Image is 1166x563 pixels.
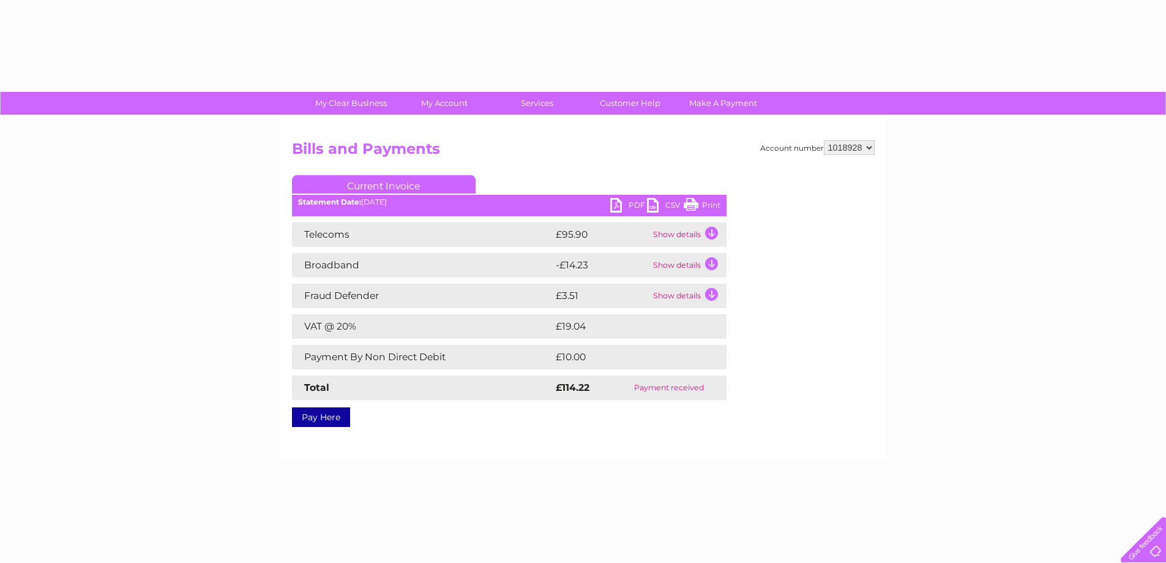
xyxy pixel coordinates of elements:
[760,140,875,155] div: Account number
[684,198,720,216] a: Print
[553,253,650,278] td: -£14.23
[553,345,701,369] td: £10.00
[650,222,727,247] td: Show details
[394,92,495,115] a: My Account
[487,92,588,115] a: Services
[650,284,727,308] td: Show details
[292,284,553,308] td: Fraud Defender
[650,253,727,278] td: Show details
[292,140,875,164] h2: Bills and Payments
[553,284,650,308] td: £3.51
[292,407,350,427] a: Pay Here
[292,345,553,369] td: Payment By Non Direct Debit
[304,382,329,393] strong: Total
[292,198,727,206] div: [DATE]
[556,382,589,393] strong: £114.22
[292,222,553,247] td: Telecoms
[301,92,402,115] a: My Clear Business
[580,92,681,115] a: Customer Help
[553,314,701,339] td: £19.04
[612,376,726,400] td: Payment received
[292,314,553,339] td: VAT @ 20%
[298,197,361,206] b: Statement Date:
[292,175,476,194] a: Current Invoice
[647,198,684,216] a: CSV
[610,198,647,216] a: PDF
[553,222,650,247] td: £95.90
[673,92,774,115] a: Make A Payment
[292,253,553,278] td: Broadband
